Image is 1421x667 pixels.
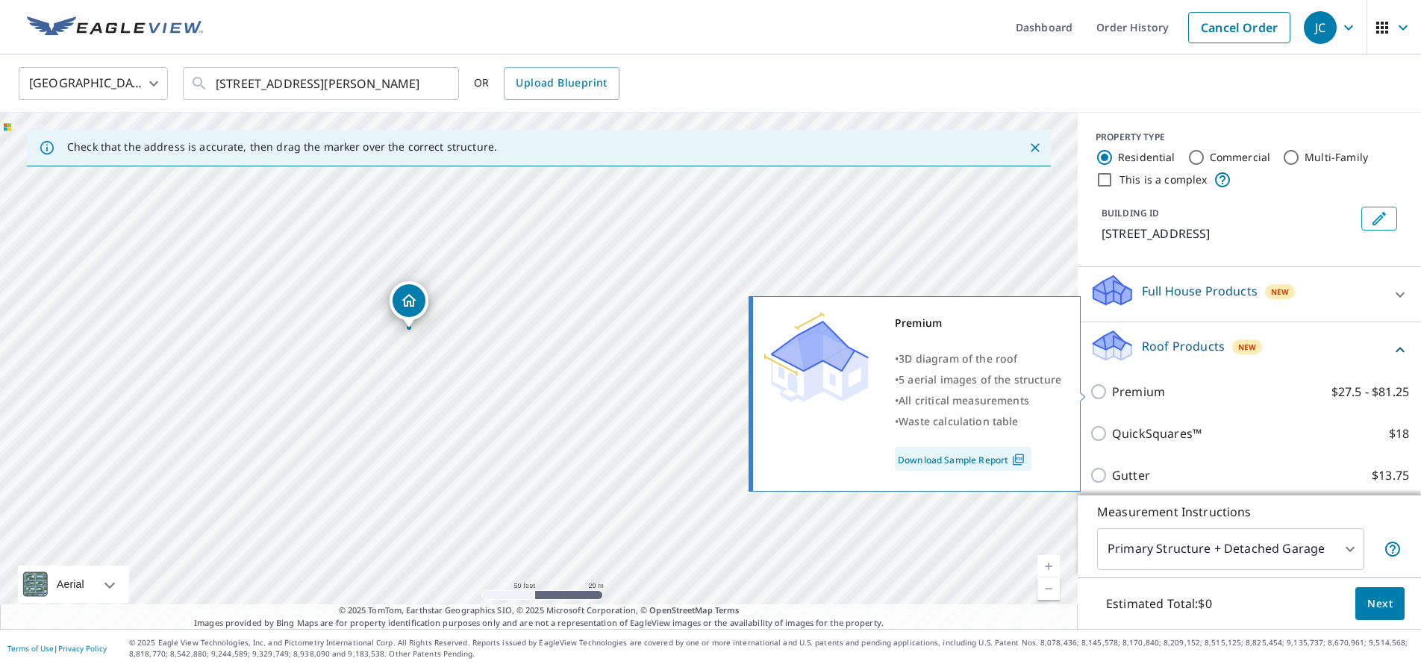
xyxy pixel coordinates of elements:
[67,140,497,154] p: Check that the address is accurate, then drag the marker over the correct structure.
[895,348,1061,369] div: •
[899,393,1029,407] span: All critical measurements
[895,411,1061,432] div: •
[1037,555,1060,577] a: Current Level 19, Zoom In
[474,67,619,100] div: OR
[895,447,1031,471] a: Download Sample Report
[1305,150,1368,165] label: Multi-Family
[1090,273,1409,316] div: Full House ProductsNew
[52,566,89,603] div: Aerial
[390,281,428,328] div: Dropped pin, building 1, Residential property, 244 Suda Dr Gurnee, IL 60031
[7,643,54,654] a: Terms of Use
[899,351,1017,366] span: 3D diagram of the roof
[764,313,869,402] img: Premium
[1112,383,1165,401] p: Premium
[715,604,740,616] a: Terms
[649,604,712,616] a: OpenStreetMap
[1025,138,1045,157] button: Close
[18,566,129,603] div: Aerial
[895,313,1061,333] div: Premium
[1008,453,1028,466] img: Pdf Icon
[899,414,1018,428] span: Waste calculation table
[7,644,107,653] p: |
[1142,337,1225,355] p: Roof Products
[58,643,107,654] a: Privacy Policy
[1112,425,1202,442] p: QuickSquares™
[1112,466,1150,484] p: Gutter
[1142,282,1258,300] p: Full House Products
[19,63,168,104] div: [GEOGRAPHIC_DATA]
[516,74,607,93] span: Upload Blueprint
[1331,383,1409,401] p: $27.5 - $81.25
[1118,150,1175,165] label: Residential
[1090,328,1409,371] div: Roof ProductsNew
[1102,207,1159,219] p: BUILDING ID
[1119,172,1208,187] label: This is a complex
[216,63,428,104] input: Search by address or latitude-longitude
[1097,528,1364,570] div: Primary Structure + Detached Garage
[1097,503,1402,521] p: Measurement Instructions
[1188,12,1290,43] a: Cancel Order
[504,67,619,100] a: Upload Blueprint
[1238,341,1256,353] span: New
[1096,131,1403,144] div: PROPERTY TYPE
[129,637,1414,660] p: © 2025 Eagle View Technologies, Inc. and Pictometry International Corp. All Rights Reserved. Repo...
[1384,540,1402,558] span: Your report will include the primary structure and a detached garage if one exists.
[1102,225,1355,242] p: [STREET_ADDRESS]
[27,16,203,39] img: EV Logo
[1094,587,1224,620] p: Estimated Total: $0
[1355,587,1405,621] button: Next
[895,390,1061,411] div: •
[1271,286,1289,298] span: New
[895,369,1061,390] div: •
[1304,11,1337,44] div: JC
[339,604,740,617] span: © 2025 TomTom, Earthstar Geographics SIO, © 2025 Microsoft Corporation, ©
[1037,577,1060,600] a: Current Level 19, Zoom Out
[1210,150,1271,165] label: Commercial
[1372,466,1409,484] p: $13.75
[1389,425,1409,442] p: $18
[899,372,1061,386] span: 5 aerial images of the structure
[1367,595,1393,613] span: Next
[1361,207,1397,231] button: Edit building 1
